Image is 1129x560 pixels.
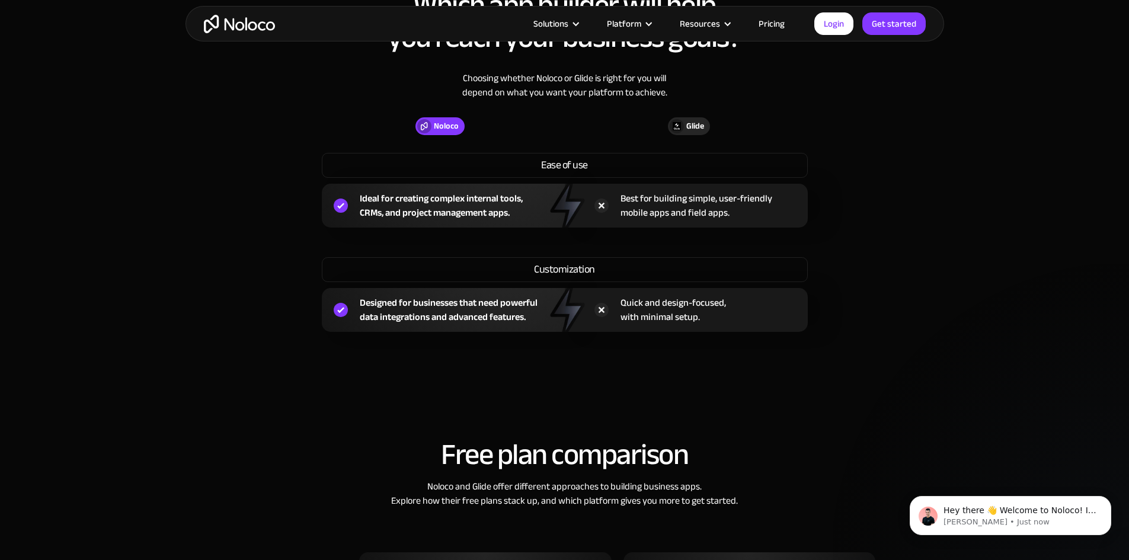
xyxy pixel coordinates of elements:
div: Glide [686,120,704,133]
a: Get started [862,12,926,35]
div: Platform [592,16,665,31]
a: Login [814,12,853,35]
div: Customization [322,257,808,282]
a: home [204,15,275,33]
div: Noloco and Glide offer different approaches to building business apps. Explore how their free pla... [197,479,932,508]
h2: Free plan comparison [197,439,932,471]
div: Best for building simple, user-friendly mobile apps and field apps. [621,191,772,220]
div: Ease of use [322,153,808,178]
div: Noloco [434,120,459,133]
div: Choosing whether Noloco or Glide is right for you will depend on what you want your platform to a... [197,71,932,117]
div: Resources [680,16,720,31]
div: Solutions [519,16,592,31]
div: Ideal for creating complex internal tools, CRMs, and project management apps. [360,191,523,220]
div: Solutions [533,16,568,31]
div: Platform [607,16,641,31]
iframe: Intercom notifications message [892,471,1129,554]
a: Pricing [744,16,799,31]
div: Resources [665,16,744,31]
div: Quick and design-focused, with minimal setup. [621,296,726,324]
div: Designed for businesses that need powerful data integrations and advanced features. [360,296,538,324]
